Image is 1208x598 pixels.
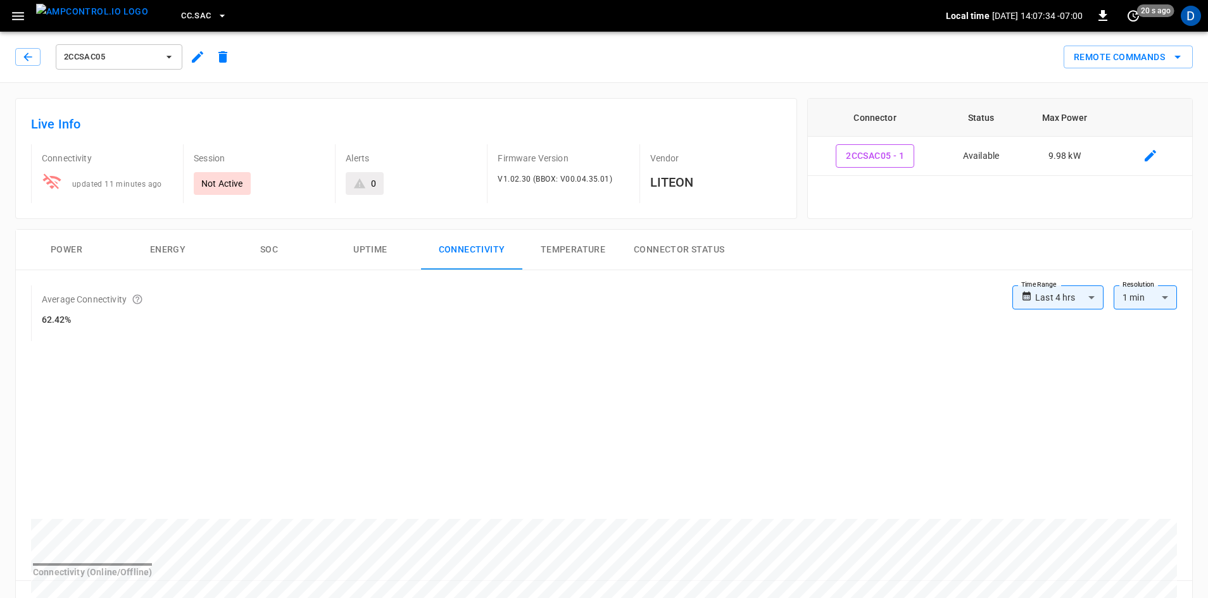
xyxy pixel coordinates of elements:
td: 9.98 kW [1020,137,1109,176]
span: CC.SAC [181,9,211,23]
span: updated 11 minutes ago [72,180,162,189]
div: remote commands options [1064,46,1193,69]
p: Average Connectivity [42,293,127,306]
p: Local time [946,9,990,22]
button: Energy [117,230,218,270]
p: [DATE] 14:07:34 -07:00 [992,9,1083,22]
span: 2CCSAC05 [64,50,158,65]
p: Session [194,152,325,165]
p: Alerts [346,152,477,165]
button: 2CCSAC05 - 1 [836,144,914,168]
label: Time Range [1021,280,1057,290]
button: Power [16,230,117,270]
h6: LITEON [650,172,781,192]
h6: Live Info [31,114,781,134]
td: Available [943,137,1020,176]
th: Max Power [1020,99,1109,137]
button: Uptime [320,230,421,270]
div: Last 4 hrs [1035,285,1104,309]
th: Connector [808,99,943,137]
h6: 62.42% [42,313,143,327]
label: Resolution [1123,280,1154,290]
p: Firmware Version [498,152,629,165]
div: 0 [371,177,376,190]
img: ampcontrol.io logo [36,4,148,20]
table: connector table [808,99,1192,176]
p: Not Active [201,177,243,190]
span: 20 s ago [1137,4,1174,17]
th: Status [943,99,1020,137]
button: Remote Commands [1064,46,1193,69]
button: Connector Status [624,230,734,270]
button: SOC [218,230,320,270]
button: Connectivity [421,230,522,270]
button: CC.SAC [176,4,232,28]
span: V1.02.30 (BBOX: V00.04.35.01) [498,175,612,184]
button: Temperature [522,230,624,270]
p: Connectivity [42,152,173,165]
p: Vendor [650,152,781,165]
button: set refresh interval [1123,6,1143,26]
button: 2CCSAC05 [56,44,182,70]
div: 1 min [1114,285,1177,309]
div: profile-icon [1181,6,1201,26]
